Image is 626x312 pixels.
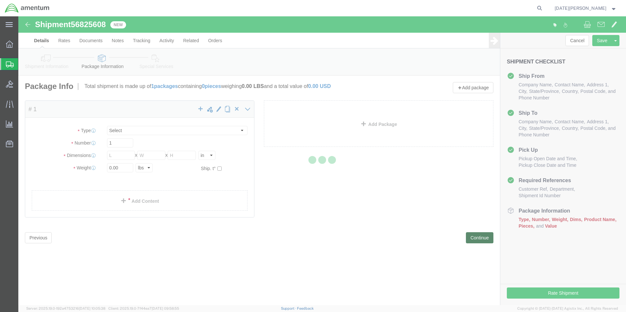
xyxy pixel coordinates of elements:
a: Feedback [297,306,314,310]
span: [DATE] 09:58:55 [152,306,179,310]
span: Server: 2025.19.0-192a4753216 [26,306,105,310]
span: [DATE] 10:05:38 [79,306,105,310]
a: Support [281,306,297,310]
span: Client: 2025.19.0-7f44ea7 [108,306,179,310]
button: [DATE][PERSON_NAME] [554,4,617,12]
span: Noel Arrieta [555,5,606,12]
span: Copyright © [DATE]-[DATE] Agistix Inc., All Rights Reserved [517,306,618,311]
img: logo [5,3,50,13]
